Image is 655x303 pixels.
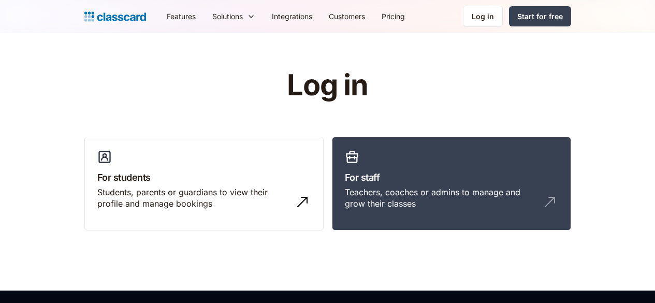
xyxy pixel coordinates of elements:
[345,170,558,184] h3: For staff
[463,6,503,27] a: Log in
[84,9,146,24] a: Logo
[212,11,243,22] div: Solutions
[332,137,571,231] a: For staffTeachers, coaches or admins to manage and grow their classes
[97,170,311,184] h3: For students
[345,186,537,210] div: Teachers, coaches or admins to manage and grow their classes
[517,11,563,22] div: Start for free
[204,5,264,28] div: Solutions
[509,6,571,26] a: Start for free
[97,186,290,210] div: Students, parents or guardians to view their profile and manage bookings
[158,5,204,28] a: Features
[264,5,321,28] a: Integrations
[84,137,324,231] a: For studentsStudents, parents or guardians to view their profile and manage bookings
[321,5,373,28] a: Customers
[472,11,494,22] div: Log in
[373,5,413,28] a: Pricing
[163,69,492,102] h1: Log in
